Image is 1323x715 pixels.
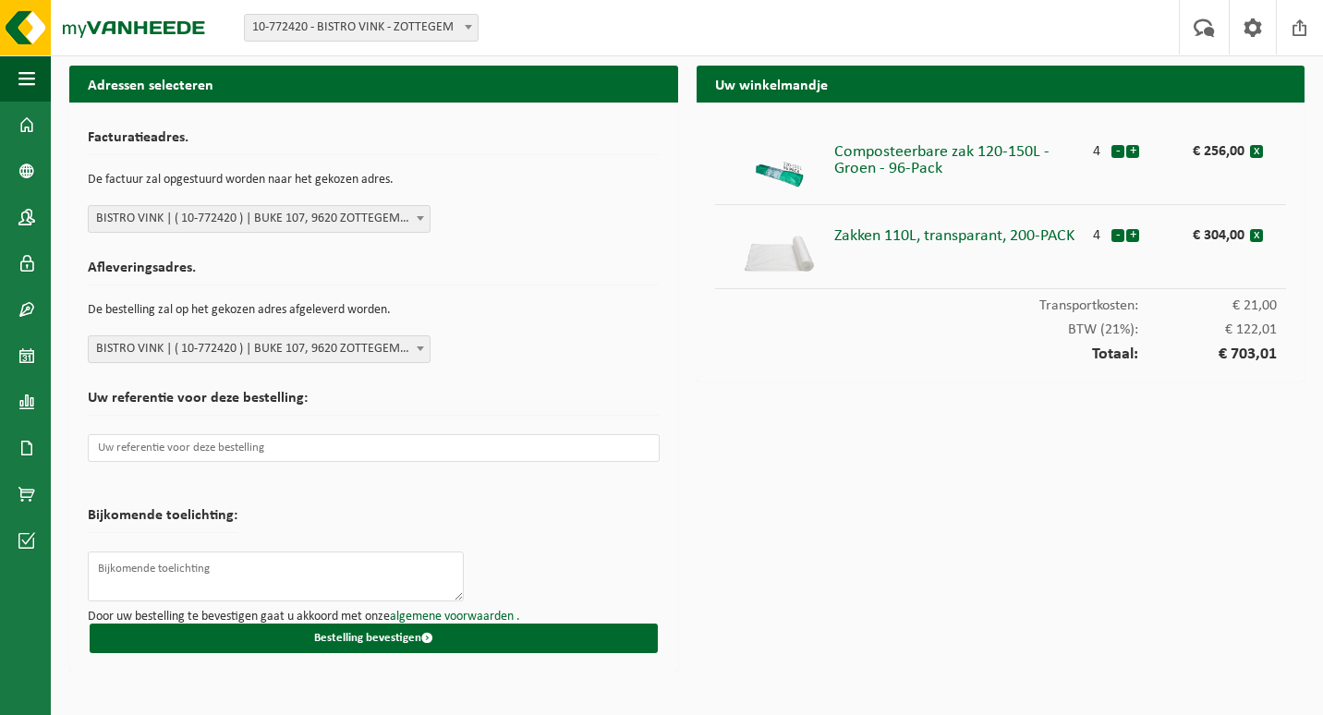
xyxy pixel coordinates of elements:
span: BISTRO VINK | ( 10-772420 ) | BUKE 107, 9620 ZOTTEGEM | 0684.846.922 [88,205,431,233]
button: - [1111,229,1124,242]
button: + [1126,145,1139,158]
a: algemene voorwaarden . [390,610,520,624]
div: Totaal: [715,337,1287,363]
span: BISTRO VINK | ( 10-772420 ) | BUKE 107, 9620 ZOTTEGEM | 0684.846.922 [88,335,431,363]
h2: Bijkomende toelichting: [88,508,237,533]
img: 01-000547 [724,219,835,274]
span: 10-772420 - BISTRO VINK - ZOTTEGEM [245,15,478,41]
span: BISTRO VINK | ( 10-772420 ) | BUKE 107, 9620 ZOTTEGEM | 0684.846.922 [89,206,430,232]
button: Bestelling bevestigen [90,624,658,653]
div: Composteerbare zak 120-150L - Groen - 96-Pack [834,135,1083,177]
div: 4 [1084,219,1111,243]
h2: Adressen selecteren [69,66,678,102]
h2: Facturatieadres. [88,130,660,155]
h2: Uw winkelmandje [697,66,1305,102]
img: 01-000686 [751,135,807,190]
div: 4 [1084,135,1111,159]
span: € 21,00 [1138,298,1277,313]
h2: Uw referentie voor deze bestelling: [88,391,660,416]
input: Uw referentie voor deze bestelling [88,434,660,462]
button: x [1250,145,1263,158]
button: + [1126,229,1139,242]
h2: Afleveringsadres. [88,261,660,285]
span: € 122,01 [1138,322,1277,337]
button: - [1111,145,1124,158]
div: BTW (21%): [715,313,1287,337]
span: 10-772420 - BISTRO VINK - ZOTTEGEM [244,14,479,42]
span: € 703,01 [1138,346,1277,363]
div: € 256,00 [1166,135,1249,159]
span: BISTRO VINK | ( 10-772420 ) | BUKE 107, 9620 ZOTTEGEM | 0684.846.922 [89,336,430,362]
p: Door uw bestelling te bevestigen gaat u akkoord met onze [88,611,660,624]
button: x [1250,229,1263,242]
p: De bestelling zal op het gekozen adres afgeleverd worden. [88,295,660,326]
div: € 304,00 [1166,219,1249,243]
div: Transportkosten: [715,289,1287,313]
p: De factuur zal opgestuurd worden naar het gekozen adres. [88,164,660,196]
div: Zakken 110L, transparant, 200-PACK [834,219,1083,245]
